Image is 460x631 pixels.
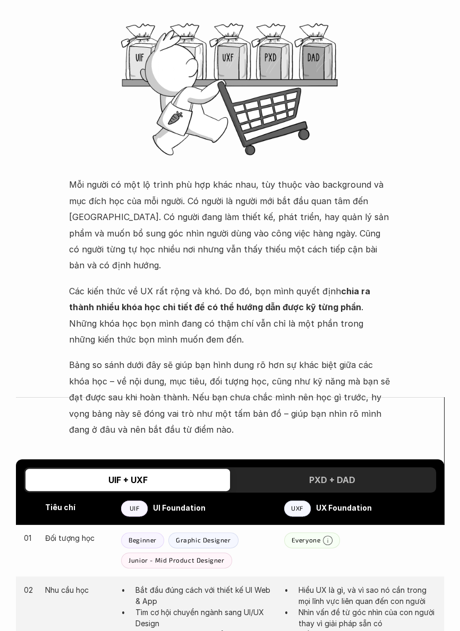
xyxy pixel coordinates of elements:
h3: PXD + DAD [309,475,355,485]
h3: UIF + UXF [109,475,148,485]
p: Đối tượng học [45,532,110,544]
p: Mỗi người có một lộ trình phù hợp khác nhau, tùy thuộc vào background và mục đích học của mỗi ngư... [69,177,391,273]
p: Graphic Designer [176,536,231,544]
p: UIF [130,504,140,512]
strong: Tiêu chí [45,503,75,512]
strong: UX Foundation [316,503,372,512]
p: Everyone [292,536,321,544]
p: Beginner [129,536,157,544]
p: Junior - Mid Product Designer [129,556,224,564]
p: Nhìn vấn đề từ góc nhìn của con người thay vì giải pháp sẵn có [299,607,436,629]
strong: UI Foundation [153,503,206,512]
p: Nhu cầu học [45,584,110,595]
p: 02 [24,584,35,595]
p: UXF [291,504,303,512]
p: Bắt đầu đúng cách với thiết kế UI Web & App [135,584,273,607]
p: Hiểu UX là gì, và vì sao nó cần trong mọi lĩnh vực liên quan đến con người [299,584,436,607]
p: 01 [24,532,35,544]
p: Tìm cơ hội chuyển ngành sang UI/UX Design [135,607,273,629]
p: Các kiến thức về UX rất rộng và khó. Do đó, bọn mình quyết định . Những khóa học bọn mình đang có... [69,283,391,348]
p: Bảng so sánh dưới đây sẽ giúp bạn hình dung rõ hơn sự khác biệt giữa các khóa học – về nội dung, ... [69,357,391,437]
